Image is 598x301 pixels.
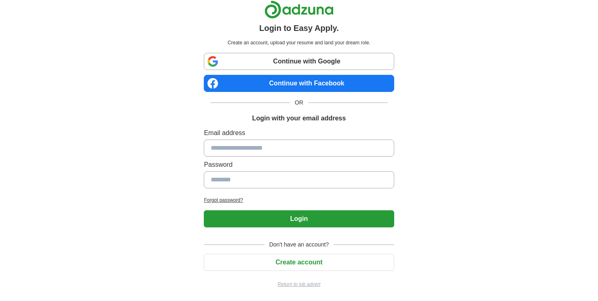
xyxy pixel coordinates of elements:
a: Continue with Google [204,53,394,70]
label: Email address [204,128,394,138]
a: Continue with Facebook [204,75,394,92]
a: Return to job advert [204,281,394,288]
h1: Login with your email address [252,113,346,123]
a: Create account [204,259,394,266]
img: Adzuna logo [264,0,334,19]
a: Forgot password? [204,196,394,204]
h1: Login to Easy Apply. [259,22,339,34]
p: Create an account, upload your resume and land your dream role. [205,39,392,46]
span: OR [290,98,308,107]
span: Don't have an account? [264,240,334,249]
label: Password [204,160,394,170]
button: Login [204,210,394,227]
button: Create account [204,254,394,271]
